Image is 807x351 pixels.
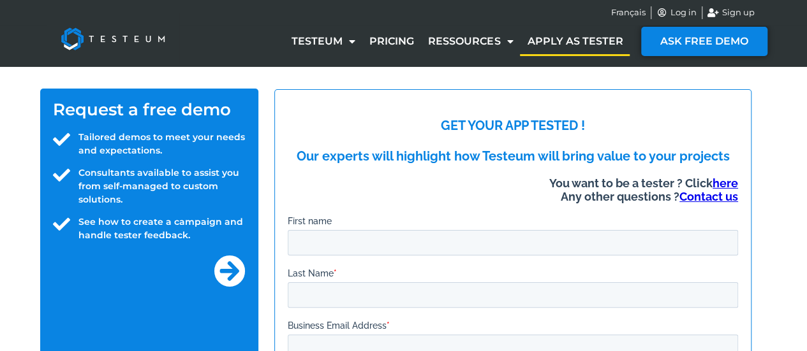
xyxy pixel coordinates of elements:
[719,6,755,19] span: Sign up
[421,27,520,56] a: Ressources
[75,215,245,242] span: See how to create a campaign and handle tester feedback.
[667,6,697,19] span: Log in
[660,36,748,47] span: ASK FREE DEMO
[285,27,362,56] a: Testeum
[75,131,245,157] span: Tailored demos to meet your needs and expectations.
[262,74,450,101] strong: You want to be a tester ? Click Any other questions ?
[75,166,245,206] span: Consultants available to assist you from self-managed to custom solutions.
[425,74,450,87] a: here
[520,27,630,56] a: Apply as tester
[641,27,767,56] a: ASK FREE DEMO
[285,27,630,56] nav: Menu
[656,6,697,19] a: Log in
[362,27,421,56] a: Pricing
[9,15,442,61] span: GET YOUR APP TESTED ! Our experts will highlight how Testeum will bring value to your projects
[392,87,450,101] a: Contact us
[611,6,646,19] a: Français
[53,101,246,118] h1: Request a free demo
[47,13,179,64] img: Testeum Logo - Application crowdtesting platform
[707,6,755,19] a: Sign up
